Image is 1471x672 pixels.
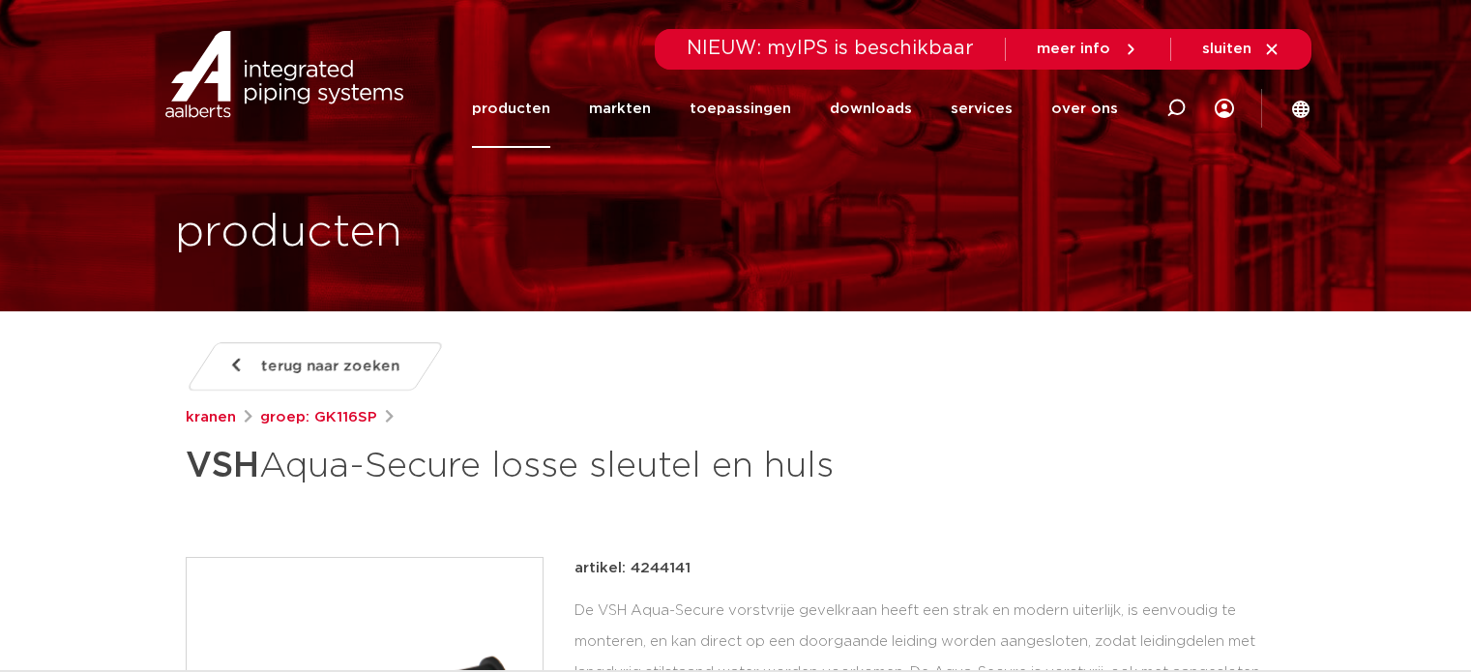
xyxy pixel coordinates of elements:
[472,70,1118,148] nav: Menu
[1037,41,1139,58] a: meer info
[1202,41,1280,58] a: sluiten
[472,70,550,148] a: producten
[185,342,444,391] a: terug naar zoeken
[1037,42,1110,56] span: meer info
[951,70,1013,148] a: services
[830,70,912,148] a: downloads
[186,437,912,495] h1: Aqua-Secure losse sleutel en huls
[1051,70,1118,148] a: over ons
[574,557,691,580] p: artikel: 4244141
[260,406,377,429] a: groep: GK116SP
[186,449,259,483] strong: VSH
[1202,42,1251,56] span: sluiten
[687,39,974,58] span: NIEUW: myIPS is beschikbaar
[1215,70,1234,148] div: my IPS
[690,70,791,148] a: toepassingen
[261,351,399,382] span: terug naar zoeken
[589,70,651,148] a: markten
[186,406,236,429] a: kranen
[175,202,402,264] h1: producten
